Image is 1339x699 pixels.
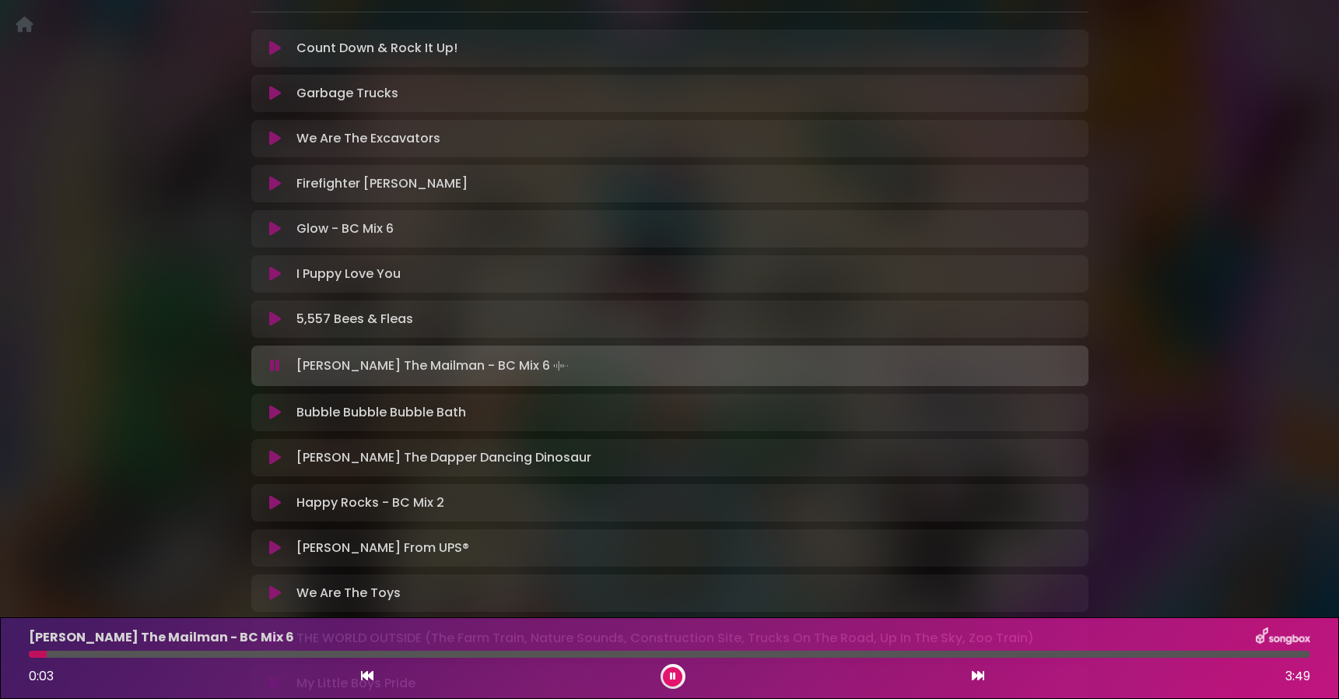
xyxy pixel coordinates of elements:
[296,494,444,512] p: Happy Rocks - BC Mix 2
[550,355,572,377] img: waveform4.gif
[296,403,466,422] p: Bubble Bubble Bubble Bath
[296,355,572,377] p: [PERSON_NAME] The Mailman - BC Mix 6
[296,584,401,602] p: We Are The Toys
[296,310,413,328] p: 5,557 Bees & Fleas
[29,628,294,647] p: [PERSON_NAME] The Mailman - BC Mix 6
[296,129,440,148] p: We Are The Excavators
[1256,627,1310,648] img: songbox-logo-white.png
[1285,667,1310,686] span: 3:49
[29,667,54,685] span: 0:03
[296,39,457,58] p: Count Down & Rock It Up!
[296,220,394,238] p: Glow - BC Mix 6
[296,174,468,193] p: Firefighter [PERSON_NAME]
[296,265,401,283] p: I Puppy Love You
[296,539,469,557] p: [PERSON_NAME] From UPS®
[296,448,591,467] p: [PERSON_NAME] The Dapper Dancing Dinosaur
[296,84,398,103] p: Garbage Trucks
